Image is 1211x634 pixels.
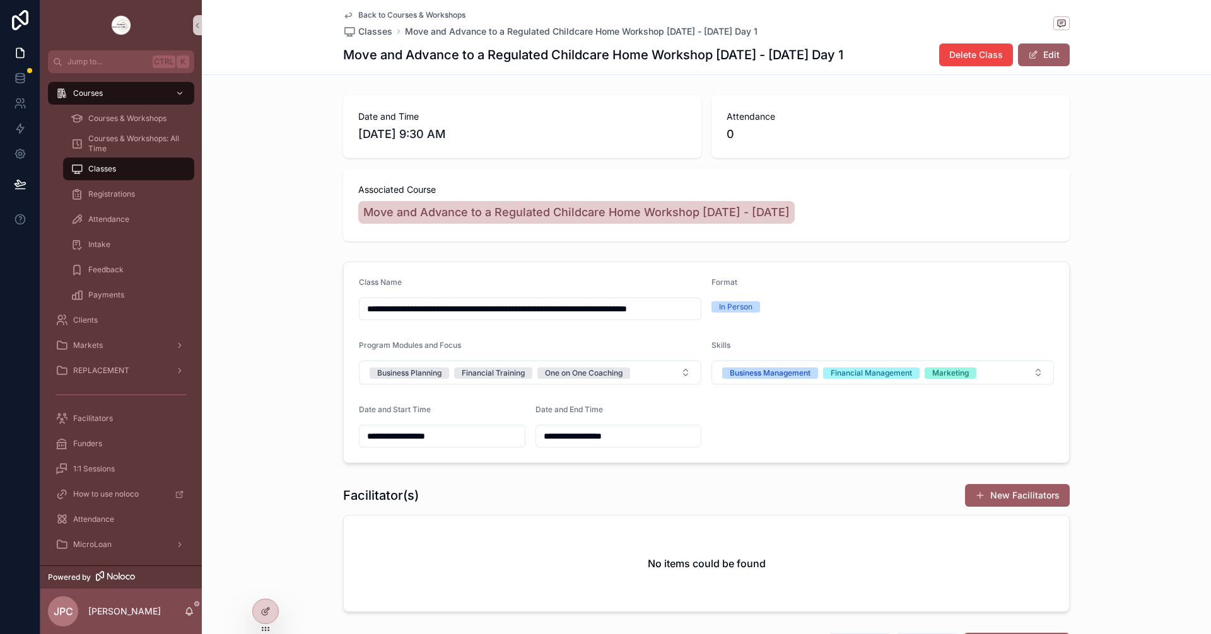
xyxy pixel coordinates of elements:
span: Facilitators [73,413,113,424]
h1: Facilitator(s) [343,487,419,504]
a: Classes [63,158,194,180]
span: Courses & Workshops [88,113,167,124]
div: Financial Training [462,367,525,379]
span: Skills [711,340,730,350]
div: Business Planning [377,367,442,379]
span: Associated Course [358,183,1055,196]
a: Move and Advance to a Regulated Childcare Home Workshop [DATE] - [DATE] [358,201,795,224]
span: Payments [88,290,124,300]
span: Date and Time [358,110,686,123]
p: [PERSON_NAME] [88,605,161,618]
span: Date and Start Time [359,405,431,414]
a: Markets [48,334,194,357]
span: Program Modules and Focus [359,340,461,350]
span: Attendance [73,514,114,524]
span: JPC [54,604,73,619]
a: Facilitators [48,407,194,430]
a: Clients [48,309,194,331]
h1: Move and Advance to a Regulated Childcare Home Workshop [DATE] - [DATE] Day 1 [343,46,843,64]
a: Attendance [63,208,194,231]
span: Date and End Time [535,405,603,414]
span: Funders [73,439,102,449]
span: Back to Courses & Workshops [358,10,465,20]
span: K [178,57,188,67]
a: Payments [63,284,194,306]
a: Funders [48,432,194,455]
span: Jump to... [67,57,148,67]
img: App logo [111,15,131,35]
a: MicroLoan [48,533,194,556]
span: Powered by [48,572,91,582]
span: How to use noloco [73,489,139,499]
button: Select Button [711,360,1054,384]
a: Classes [343,25,392,38]
div: Business Management [730,367,810,379]
button: Unselect ONE_ON_ONE_COACHING [537,366,630,379]
span: Intake [88,239,110,250]
span: Attendance [727,110,1055,123]
div: In Person [719,301,752,313]
span: Courses [73,88,103,98]
a: Move and Advance to a Regulated Childcare Home Workshop [DATE] - [DATE] Day 1 [405,25,758,38]
button: Edit [1018,43,1070,66]
a: 1:1 Sessions [48,458,194,480]
h2: No items could be found [648,556,766,571]
a: Feedback [63,258,194,281]
span: MicroLoan [73,539,112,550]
span: Registrations [88,189,135,199]
div: Marketing [932,367,969,379]
span: [DATE] 9:30 AM [358,125,686,143]
button: Select Button [359,360,701,384]
a: How to use noloco [48,483,194,505]
span: 0 [727,125,734,143]
a: Attendance [48,508,194,531]
span: REPLACEMENT [73,366,129,376]
span: Format [711,277,737,287]
span: Delete Class [949,49,1003,61]
a: Courses & Workshops [63,107,194,130]
button: Unselect MARKETING [925,366,976,379]
a: Courses [48,82,194,105]
a: Registrations [63,183,194,205]
a: REPLACEMENT [48,359,194,382]
button: Delete Class [939,43,1013,66]
span: Move and Advance to a Regulated Childcare Home Workshop [DATE] - [DATE] [363,204,790,221]
span: Markets [73,340,103,350]
span: Clients [73,315,98,325]
span: 1:1 Sessions [73,464,115,474]
div: One on One Coaching [545,367,623,379]
span: Ctrl [153,55,175,68]
div: Financial Management [831,367,912,379]
a: Back to Courses & Workshops [343,10,465,20]
span: Classes [88,164,116,174]
button: Unselect BUSINESS_PLANNING [370,366,449,379]
a: Courses & Workshops: All Time [63,132,194,155]
a: Powered by [40,565,202,589]
button: New Facilitators [965,484,1070,507]
button: Unselect FINANCIAL_MANAGEMENT [823,366,920,379]
button: Jump to...CtrlK [48,50,194,73]
a: Intake [63,233,194,256]
button: Unselect FINANCIAL_TRAINING [454,366,532,379]
span: Classes [358,25,392,38]
button: Unselect BUSINESS_MANAGEMENT [722,366,818,379]
span: Class Name [359,277,402,287]
span: Attendance [88,214,129,224]
div: scrollable content [40,73,202,565]
span: Courses & Workshops: All Time [88,134,182,154]
span: Feedback [88,265,124,275]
